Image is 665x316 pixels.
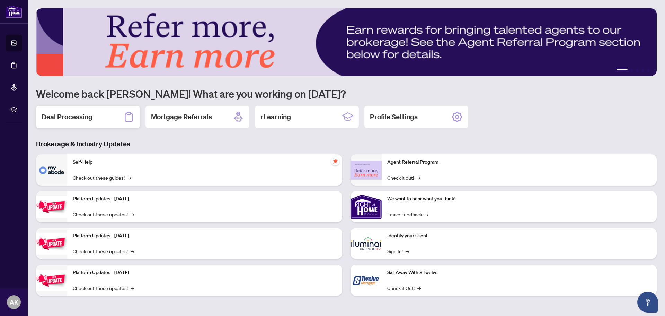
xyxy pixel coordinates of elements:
img: Slide 0 [36,8,657,76]
span: → [131,247,134,255]
span: → [127,174,131,181]
img: Identify your Client [351,228,382,259]
button: 1 [617,69,628,72]
h1: Welcome back [PERSON_NAME]! What are you working on [DATE]? [36,87,657,100]
img: Self-Help [36,154,67,186]
img: Platform Updates - July 8, 2025 [36,233,67,255]
a: Check out these updates!→ [73,211,134,218]
h2: Deal Processing [42,112,92,122]
a: Check out these guides!→ [73,174,131,181]
h2: Mortgage Referrals [151,112,212,122]
span: → [406,247,409,255]
a: Leave Feedback→ [387,211,428,218]
h3: Brokerage & Industry Updates [36,139,657,149]
span: → [131,211,134,218]
span: pushpin [331,157,339,165]
img: Agent Referral Program [351,161,382,180]
span: → [425,211,428,218]
a: Sign In!→ [387,247,409,255]
img: Platform Updates - July 21, 2025 [36,196,67,218]
p: Platform Updates - [DATE] [73,232,337,240]
a: Check it out!→ [387,174,420,181]
button: 3 [636,69,639,72]
button: Open asap [637,292,658,313]
img: Platform Updates - June 23, 2025 [36,270,67,291]
h2: rLearning [260,112,291,122]
p: We want to hear what you think! [387,195,651,203]
span: → [131,284,134,292]
p: Platform Updates - [DATE] [73,195,337,203]
span: AK [10,297,18,307]
img: We want to hear what you think! [351,191,382,222]
img: Sail Away With 8Twelve [351,265,382,296]
img: logo [6,5,22,18]
span: → [417,174,420,181]
p: Platform Updates - [DATE] [73,269,337,276]
p: Identify your Client [387,232,651,240]
p: Agent Referral Program [387,159,651,166]
a: Check out these updates!→ [73,247,134,255]
button: 5 [647,69,650,72]
a: Check it Out!→ [387,284,421,292]
button: 4 [641,69,644,72]
h2: Profile Settings [370,112,418,122]
p: Sail Away With 8Twelve [387,269,651,276]
button: 2 [630,69,633,72]
span: → [417,284,421,292]
a: Check out these updates!→ [73,284,134,292]
p: Self-Help [73,159,337,166]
